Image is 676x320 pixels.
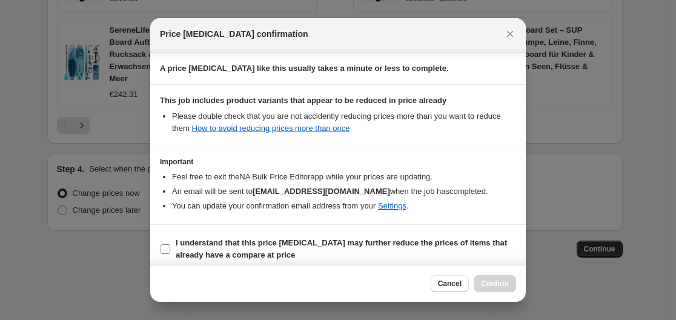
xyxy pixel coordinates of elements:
[172,171,516,183] li: Feel free to exit the NA Bulk Price Editor app while your prices are updating.
[438,279,462,288] span: Cancel
[160,28,308,40] span: Price [MEDICAL_DATA] confirmation
[502,25,519,42] button: Close
[160,157,516,167] h3: Important
[160,96,446,105] b: This job includes product variants that appear to be reduced in price already
[253,187,390,196] b: [EMAIL_ADDRESS][DOMAIN_NAME]
[176,238,507,259] b: I understand that this price [MEDICAL_DATA] may further reduce the prices of items that already h...
[378,201,406,210] a: Settings
[160,64,449,73] b: A price [MEDICAL_DATA] like this usually takes a minute or less to complete.
[172,110,516,135] li: Please double check that you are not accidently reducing prices more than you want to reduce them
[431,275,469,292] button: Cancel
[172,185,516,198] li: An email will be sent to when the job has completed .
[192,124,350,133] a: How to avoid reducing prices more than once
[172,200,516,212] li: You can update your confirmation email address from your .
